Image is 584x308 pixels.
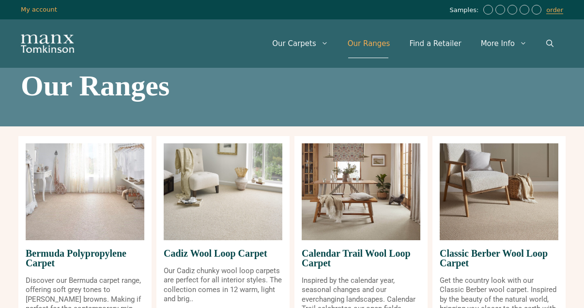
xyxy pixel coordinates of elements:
[471,29,537,58] a: More Info
[26,240,144,276] span: Bermuda Polypropylene Carpet
[440,240,558,276] span: Classic Berber Wool Loop Carpet
[21,34,74,53] img: Manx Tomkinson
[164,266,282,304] p: Our Cadiz chunky wool loop carpets are perfect for all interior styles. The collection comes in 1...
[262,29,563,58] nav: Primary
[338,29,400,58] a: Our Ranges
[21,6,57,13] a: My account
[537,29,563,58] a: Open Search Bar
[440,143,558,240] img: Classic Berber Wool Loop Carpet
[26,143,144,240] img: Bermuda Polypropylene Carpet
[21,71,563,100] h1: Our Ranges
[449,6,481,15] span: Samples:
[262,29,338,58] a: Our Carpets
[164,143,282,240] img: Cadiz Wool Loop Carpet
[400,29,471,58] a: Find a Retailer
[302,143,420,240] img: Calendar Trail Wool Loop Carpet
[546,6,563,14] a: order
[302,240,420,276] span: Calendar Trail Wool Loop Carpet
[164,240,282,266] span: Cadiz Wool Loop Carpet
